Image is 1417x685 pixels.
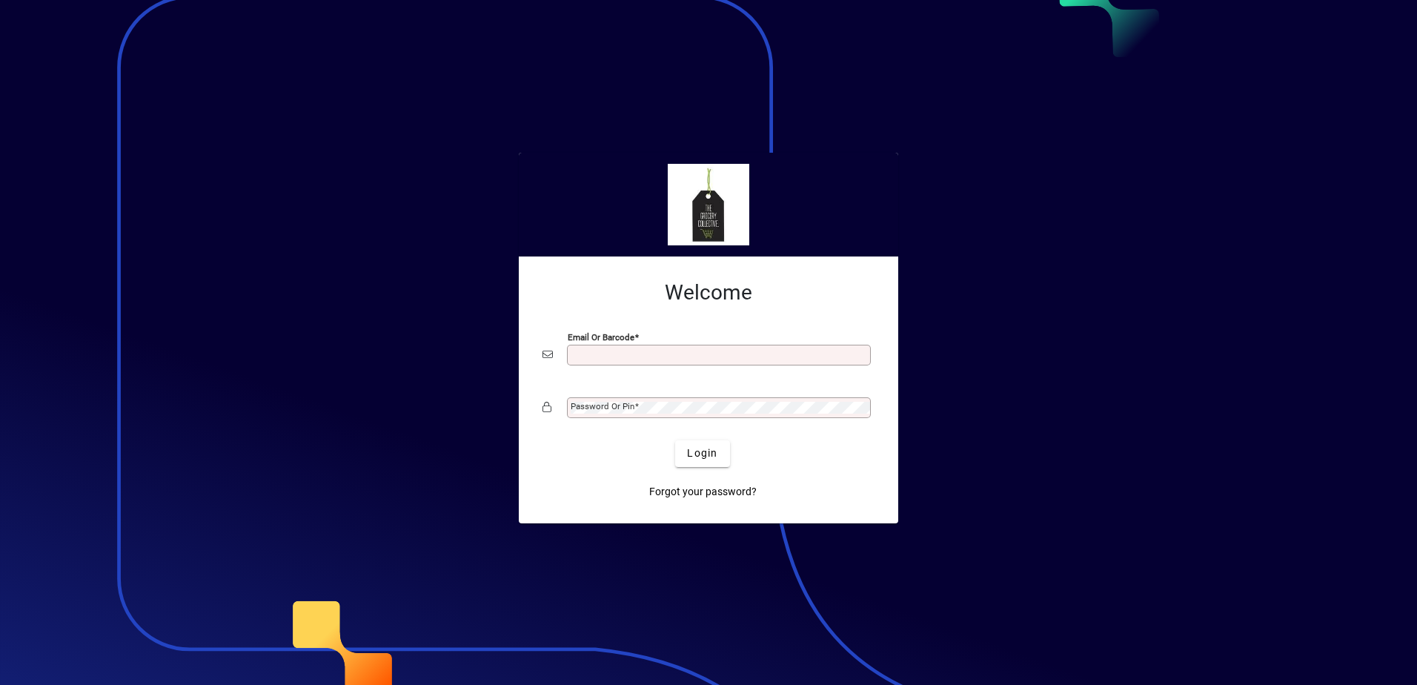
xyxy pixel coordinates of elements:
button: Login [675,440,729,467]
span: Forgot your password? [649,484,757,500]
mat-label: Email or Barcode [568,331,634,342]
h2: Welcome [542,280,875,305]
span: Login [687,446,717,461]
mat-label: Password or Pin [571,401,634,411]
a: Forgot your password? [643,479,763,506]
